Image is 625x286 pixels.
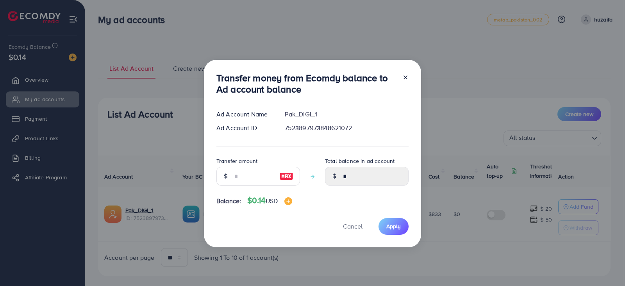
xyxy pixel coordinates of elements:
[266,197,278,205] span: USD
[343,222,362,231] span: Cancel
[592,251,619,280] iframe: Chat
[386,222,401,230] span: Apply
[284,197,292,205] img: image
[216,197,241,206] span: Balance:
[279,110,415,119] div: Pak_DIGI_1
[210,110,279,119] div: Ad Account Name
[333,218,372,235] button: Cancel
[279,123,415,132] div: 7523897973848621072
[216,157,257,165] label: Transfer amount
[210,123,279,132] div: Ad Account ID
[279,172,293,181] img: image
[216,72,396,95] h3: Transfer money from Ecomdy balance to Ad account balance
[379,218,409,235] button: Apply
[247,196,292,206] h4: $0.14
[325,157,395,165] label: Total balance in ad account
